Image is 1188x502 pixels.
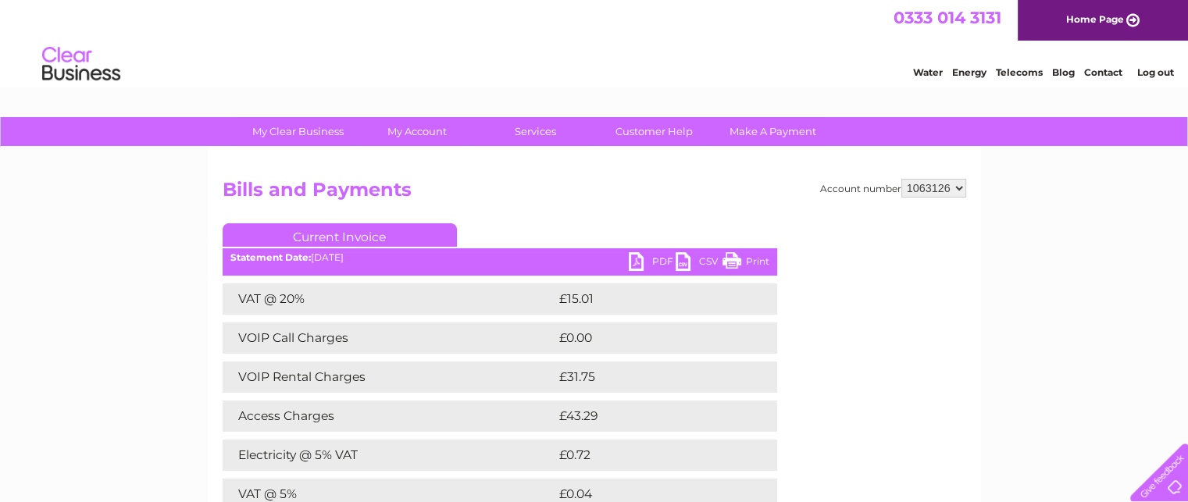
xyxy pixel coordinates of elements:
[555,322,741,354] td: £0.00
[352,117,481,146] a: My Account
[894,8,1001,27] a: 0333 014 3131
[223,322,555,354] td: VOIP Call Charges
[223,440,555,471] td: Electricity @ 5% VAT
[555,361,744,393] td: £31.75
[820,179,966,198] div: Account number
[1136,66,1173,78] a: Log out
[223,283,555,315] td: VAT @ 20%
[223,179,966,208] h2: Bills and Payments
[226,9,964,76] div: Clear Business is a trading name of Verastar Limited (registered in [GEOGRAPHIC_DATA] No. 3667643...
[230,251,311,263] b: Statement Date:
[913,66,943,78] a: Water
[223,223,457,247] a: Current Invoice
[223,401,555,432] td: Access Charges
[590,117,719,146] a: Customer Help
[41,41,121,88] img: logo.png
[223,252,777,263] div: [DATE]
[555,283,743,315] td: £15.01
[708,117,837,146] a: Make A Payment
[1084,66,1122,78] a: Contact
[1052,66,1075,78] a: Blog
[722,252,769,275] a: Print
[676,252,722,275] a: CSV
[952,66,986,78] a: Energy
[223,361,555,393] td: VOIP Rental Charges
[471,117,600,146] a: Services
[629,252,676,275] a: PDF
[555,440,740,471] td: £0.72
[996,66,1043,78] a: Telecoms
[234,117,362,146] a: My Clear Business
[555,401,745,432] td: £43.29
